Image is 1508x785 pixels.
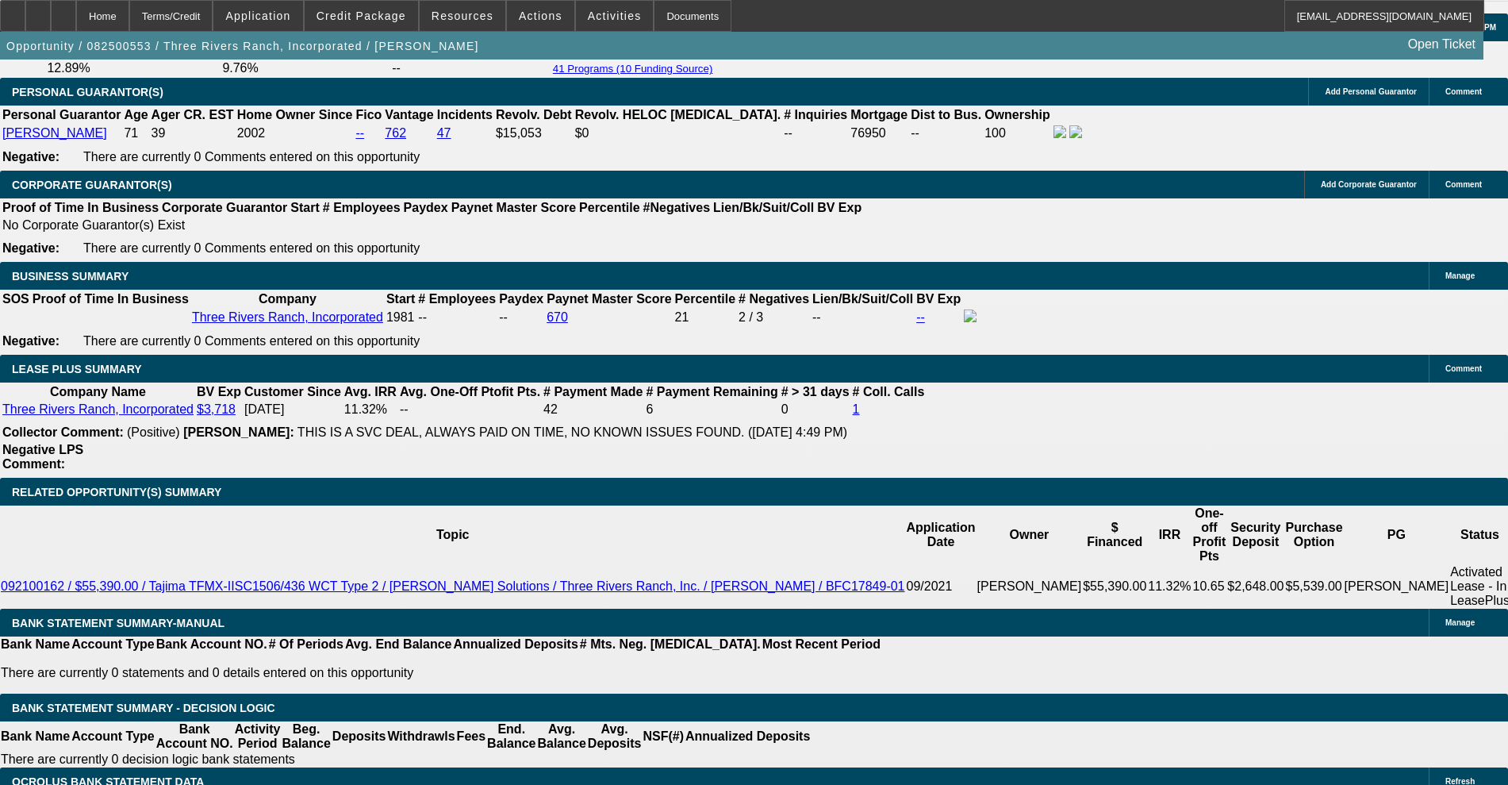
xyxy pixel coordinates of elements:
[386,722,455,752] th: Withdrawls
[12,486,221,498] span: RELATED OPPORTUNITY(S) SUMMARY
[332,722,387,752] th: Deposits
[495,125,573,142] td: $15,053
[290,201,319,214] b: Start
[355,126,364,140] a: --
[906,506,977,564] th: Application Date
[162,201,287,214] b: Corporate Guarantor
[12,702,275,714] span: Bank Statement Summary - Decision Logic
[1285,506,1344,564] th: Purchase Option
[675,310,735,325] div: 21
[1192,506,1227,564] th: One-off Profit Pts
[385,126,406,140] a: 762
[2,200,159,216] th: Proof of Time In Business
[1321,180,1417,189] span: Add Corporate Guarantor
[12,179,172,191] span: CORPORATE GUARANTOR(S)
[2,108,121,121] b: Personal Guarantor
[984,108,1050,121] b: Ownership
[268,637,344,652] th: # Of Periods
[386,309,416,326] td: 1981
[155,637,268,652] th: Bank Account NO.
[418,310,427,324] span: --
[1402,31,1482,58] a: Open Ticket
[642,722,685,752] th: NSF(#)
[124,108,148,121] b: Age
[83,334,420,348] span: There are currently 0 Comments entered on this opportunity
[977,506,1083,564] th: Owner
[12,86,163,98] span: PERSONAL GUARANTOR(S)
[83,150,420,164] span: There are currently 0 Comments entered on this opportunity
[399,402,541,418] td: --
[281,722,331,752] th: Beg. Balance
[1226,506,1284,564] th: Security Deposit
[244,385,341,398] b: Customer Since
[739,292,809,306] b: # Negatives
[1445,364,1482,373] span: Comment
[355,108,382,121] b: Fico
[197,385,241,398] b: BV Exp
[1082,506,1147,564] th: $ Financed
[2,425,124,439] b: Collector Comment:
[499,292,543,306] b: Paydex
[781,402,850,418] td: 0
[244,402,342,418] td: [DATE]
[123,125,148,142] td: 71
[192,310,383,324] a: Three Rivers Ranch, Incorporated
[432,10,493,22] span: Resources
[1147,506,1191,564] th: IRR
[916,310,925,324] a: --
[817,201,861,214] b: BV Exp
[675,292,735,306] b: Percentile
[183,425,294,439] b: [PERSON_NAME]:
[812,309,914,326] td: --
[850,108,907,121] b: Mortgage
[762,637,881,652] th: Most Recent Period
[437,108,493,121] b: Incidents
[812,292,913,306] b: Lien/Bk/Suit/Coll
[910,125,982,142] td: --
[127,425,180,439] span: (Positive)
[853,385,925,398] b: # Coll. Calls
[237,126,266,140] span: 2002
[2,334,59,348] b: Negative:
[344,385,397,398] b: Avg. IRR
[400,385,540,398] b: Avg. One-Off Ptofit Pts.
[1445,180,1482,189] span: Comment
[588,10,642,22] span: Activities
[344,637,453,652] th: Avg. End Balance
[152,108,234,121] b: Ager CR. EST
[155,722,234,752] th: Bank Account NO.
[83,241,420,255] span: There are currently 0 Comments entered on this opportunity
[1192,564,1227,609] td: 10.65
[576,1,654,31] button: Activities
[2,126,107,140] a: [PERSON_NAME]
[1445,618,1475,627] span: Manage
[1285,564,1344,609] td: $5,539.00
[2,241,59,255] b: Negative:
[713,201,814,214] b: Lien/Bk/Suit/Coll
[1226,564,1284,609] td: $2,648.00
[385,108,433,121] b: Vantage
[984,125,1051,142] td: 100
[391,60,546,76] td: --
[437,126,451,140] a: 47
[784,108,847,121] b: # Inquiries
[234,722,282,752] th: Activity Period
[1069,125,1082,138] img: linkedin-icon.png
[1344,564,1450,609] td: [PERSON_NAME]
[783,125,848,142] td: --
[1445,87,1482,96] span: Comment
[2,217,869,233] td: No Corporate Guarantor(s) Exist
[498,309,544,326] td: --
[579,637,762,652] th: # Mts. Neg. [MEDICAL_DATA].
[237,108,353,121] b: Home Owner Since
[451,201,576,214] b: Paynet Master Score
[221,60,389,76] td: 9.76%
[456,722,486,752] th: Fees
[213,1,302,31] button: Application
[12,270,129,283] span: BUSINESS SUMMARY
[2,402,194,416] a: Three Rivers Ranch, Incorporated
[646,385,777,398] b: # Payment Remaining
[1,579,905,593] a: 092100162 / $55,390.00 / Tajima TFMX-IISC1506/436 WCT Type 2 / [PERSON_NAME] Solutions / Three Ri...
[323,201,401,214] b: # Employees
[781,385,850,398] b: # > 31 days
